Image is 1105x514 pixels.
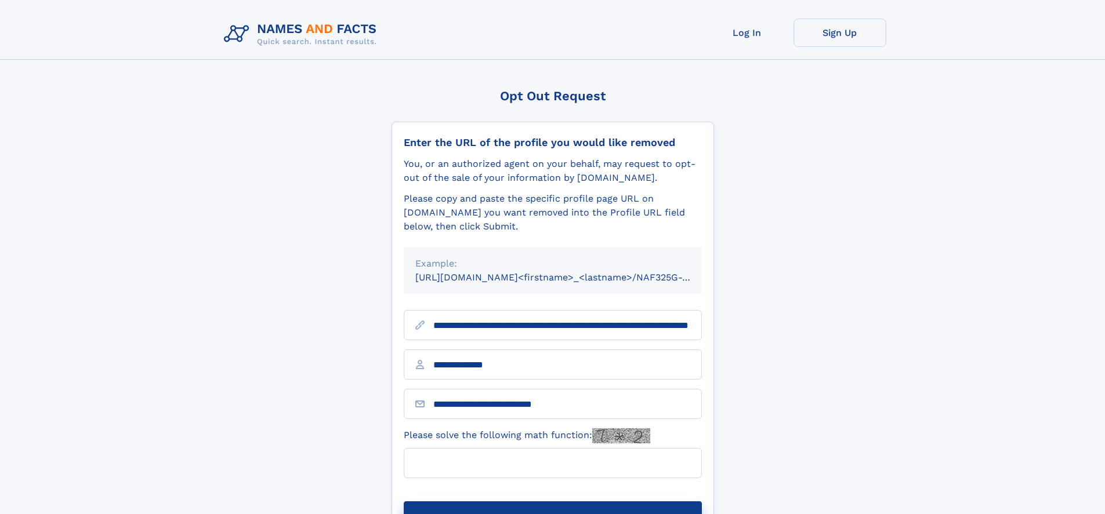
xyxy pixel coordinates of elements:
div: Please copy and paste the specific profile page URL on [DOMAIN_NAME] you want removed into the Pr... [404,192,702,234]
div: You, or an authorized agent on your behalf, may request to opt-out of the sale of your informatio... [404,157,702,185]
img: Logo Names and Facts [219,19,386,50]
div: Opt Out Request [392,89,714,103]
label: Please solve the following math function: [404,428,650,443]
a: Sign Up [794,19,886,47]
div: Example: [415,257,690,271]
a: Log In [701,19,794,47]
div: Enter the URL of the profile you would like removed [404,136,702,149]
small: [URL][DOMAIN_NAME]<firstname>_<lastname>/NAF325G-xxxxxxxx [415,272,724,283]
